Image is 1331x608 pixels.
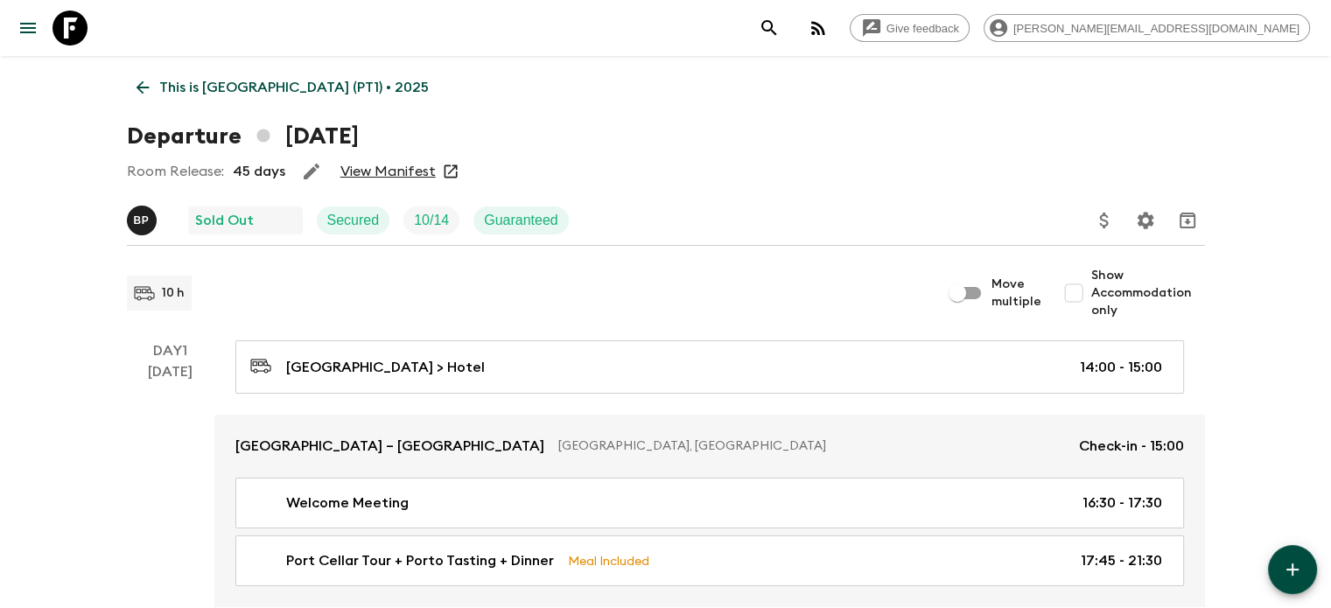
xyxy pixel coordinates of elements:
a: [GEOGRAPHIC_DATA] > Hotel14:00 - 15:00 [235,340,1184,394]
p: [GEOGRAPHIC_DATA] – [GEOGRAPHIC_DATA] [235,436,544,457]
button: search adventures [752,10,787,45]
div: [PERSON_NAME][EMAIL_ADDRESS][DOMAIN_NAME] [984,14,1310,42]
a: Port Cellar Tour + Porto Tasting + DinnerMeal Included17:45 - 21:30 [235,535,1184,586]
span: Beatriz Pestana [127,211,160,225]
button: BP [127,206,160,235]
p: [GEOGRAPHIC_DATA], [GEOGRAPHIC_DATA] [558,437,1065,455]
span: [PERSON_NAME][EMAIL_ADDRESS][DOMAIN_NAME] [1004,22,1309,35]
a: View Manifest [340,163,436,180]
p: Guaranteed [484,210,558,231]
button: Archive (Completed, Cancelled or Unsynced Departures only) [1170,203,1205,238]
p: 16:30 - 17:30 [1082,493,1162,514]
span: Show Accommodation only [1091,267,1205,319]
span: Move multiple [991,276,1042,311]
p: Meal Included [568,551,649,570]
button: menu [11,10,46,45]
p: 45 days [233,161,285,182]
p: 17:45 - 21:30 [1081,550,1162,571]
a: This is [GEOGRAPHIC_DATA] (PT1) • 2025 [127,70,438,105]
div: Trip Fill [403,206,459,234]
p: B P [134,213,150,227]
p: Check-in - 15:00 [1079,436,1184,457]
a: Welcome Meeting16:30 - 17:30 [235,478,1184,528]
button: Settings [1128,203,1163,238]
p: 10 / 14 [414,210,449,231]
h1: Departure [DATE] [127,119,359,154]
p: 14:00 - 15:00 [1080,357,1162,378]
p: Sold Out [195,210,254,231]
a: Give feedback [850,14,970,42]
p: [GEOGRAPHIC_DATA] > Hotel [286,357,485,378]
p: Secured [327,210,380,231]
span: Give feedback [877,22,969,35]
p: Welcome Meeting [286,493,409,514]
p: 10 h [162,284,185,302]
p: This is [GEOGRAPHIC_DATA] (PT1) • 2025 [159,77,429,98]
button: Update Price, Early Bird Discount and Costs [1087,203,1122,238]
p: Port Cellar Tour + Porto Tasting + Dinner [286,550,554,571]
div: [DATE] [148,361,193,607]
a: [GEOGRAPHIC_DATA] – [GEOGRAPHIC_DATA][GEOGRAPHIC_DATA], [GEOGRAPHIC_DATA]Check-in - 15:00 [214,415,1205,478]
p: Room Release: [127,161,224,182]
div: Secured [317,206,390,234]
p: Day 1 [127,340,214,361]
